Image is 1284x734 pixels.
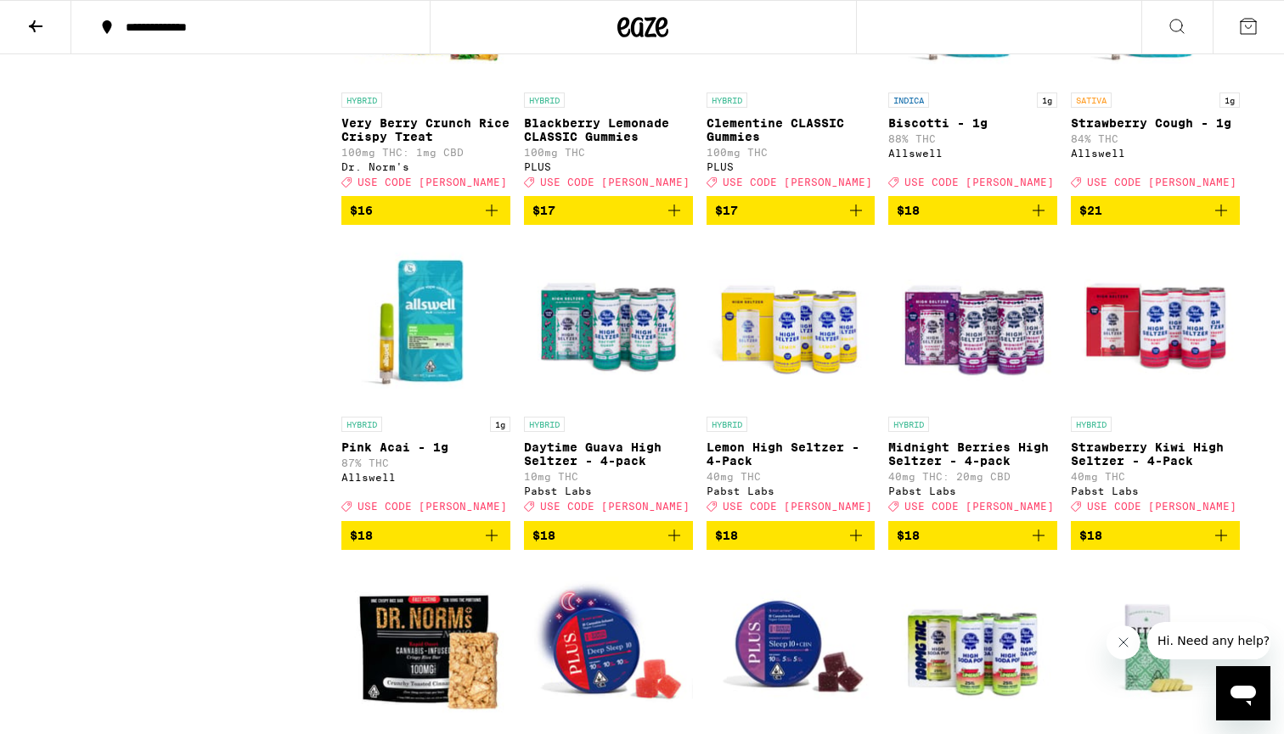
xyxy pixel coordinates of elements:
p: HYBRID [341,92,382,108]
iframe: Close message [1107,625,1140,659]
a: Open page for Pink Acai - 1g from Allswell [341,238,510,520]
a: Open page for Daytime Guava High Seltzer - 4-pack from Pabst Labs [524,238,693,520]
span: $18 [1079,529,1102,542]
span: $17 [532,204,555,217]
p: 1g [1219,92,1240,108]
span: USE CODE [PERSON_NAME] [540,176,690,188]
img: Pabst Labs - Strawberry Kiwi High Seltzer - 4-Pack [1071,238,1240,408]
img: Pabst Labs - Lemon High Seltzer - 4-Pack [707,238,876,408]
span: $16 [350,204,373,217]
p: Daytime Guava High Seltzer - 4-pack [524,440,693,468]
img: Dr. Norm's - Cinnamon Crunch Crispy Rice Bar [341,563,510,733]
span: $18 [715,529,738,542]
a: Open page for Midnight Berries High Seltzer - 4-pack from Pabst Labs [888,238,1057,520]
p: 1g [1037,92,1057,108]
img: Pabst Labs - Daytime Guava High Seltzer - 4-pack [524,238,693,408]
span: $21 [1079,204,1102,217]
button: Add to bag [524,521,693,550]
span: USE CODE [PERSON_NAME] [358,176,507,188]
p: Midnight Berries High Seltzer - 4-pack [888,440,1057,468]
button: Add to bag [341,196,510,225]
div: Allswell [888,148,1057,159]
p: HYBRID [888,417,929,432]
p: INDICA [888,92,929,108]
button: Add to bag [707,521,876,550]
button: Add to bag [1071,521,1240,550]
div: Pabst Labs [1071,485,1240,496]
div: Allswell [341,472,510,483]
p: HYBRID [707,417,747,432]
div: Allswell [1071,148,1240,159]
img: Kiva Confections - Petra Moroccan Mints [1071,563,1240,733]
p: 40mg THC: 20mg CBD [888,471,1057,482]
p: HYBRID [524,92,565,108]
span: USE CODE [PERSON_NAME] [1087,176,1236,188]
span: $18 [532,529,555,542]
p: SATIVA [1071,92,1112,108]
p: 100mg THC [707,147,876,158]
p: 84% THC [1071,133,1240,144]
span: USE CODE [PERSON_NAME] [904,176,1054,188]
span: USE CODE [PERSON_NAME] [540,501,690,513]
p: Lemon High Seltzer - 4-Pack [707,440,876,468]
p: 100mg THC [524,147,693,158]
p: 1g [490,417,510,432]
p: 87% THC [341,457,510,468]
p: HYBRID [341,417,382,432]
p: 40mg THC [707,471,876,482]
span: $18 [350,529,373,542]
div: PLUS [524,161,693,172]
p: Blackberry Lemonade CLASSIC Gummies [524,116,693,143]
p: 40mg THC [1071,471,1240,482]
button: Add to bag [707,196,876,225]
button: Add to bag [1071,196,1240,225]
button: Add to bag [341,521,510,550]
p: Strawberry Kiwi High Seltzer - 4-Pack [1071,440,1240,468]
span: USE CODE [PERSON_NAME] [904,501,1054,513]
p: 10mg THC [524,471,693,482]
p: Strawberry Cough - 1g [1071,116,1240,130]
div: Pabst Labs [707,485,876,496]
img: Pabst Labs - Midnight Berries High Seltzer - 4-pack [888,238,1057,408]
img: PLUS - Goodnight Cherry Deep Sleep 10:10:10 Gummies [524,563,693,733]
p: HYBRID [524,417,565,432]
p: Clementine CLASSIC Gummies [707,116,876,143]
div: Pabst Labs [888,485,1057,496]
span: USE CODE [PERSON_NAME] [723,501,872,513]
p: Biscotti - 1g [888,116,1057,130]
p: Very Berry Crunch Rice Crispy Treat [341,116,510,143]
span: USE CODE [PERSON_NAME] [1087,501,1236,513]
span: USE CODE [PERSON_NAME] [723,176,872,188]
div: Dr. Norm's [341,161,510,172]
p: 88% THC [888,133,1057,144]
p: HYBRID [707,92,747,108]
img: Pabst Labs - Cherry Limeade High Soda Pop 25mg - 4 Pack [888,563,1057,733]
p: HYBRID [1071,417,1112,432]
button: Add to bag [888,521,1057,550]
a: Open page for Strawberry Kiwi High Seltzer - 4-Pack from Pabst Labs [1071,238,1240,520]
button: Add to bag [888,196,1057,225]
iframe: Button to launch messaging window [1216,666,1270,720]
a: Open page for Lemon High Seltzer - 4-Pack from Pabst Labs [707,238,876,520]
img: Allswell - Pink Acai - 1g [341,238,510,408]
span: USE CODE [PERSON_NAME] [358,501,507,513]
img: PLUS - Midnight Berry SLEEP 10:5:5 Gummies [707,563,876,733]
button: Add to bag [524,196,693,225]
div: Pabst Labs [524,485,693,496]
p: 100mg THC: 1mg CBD [341,147,510,158]
p: Pink Acai - 1g [341,440,510,454]
div: PLUS [707,161,876,172]
iframe: Message from company [1147,622,1270,659]
span: $18 [897,529,920,542]
span: $17 [715,204,738,217]
span: $18 [897,204,920,217]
